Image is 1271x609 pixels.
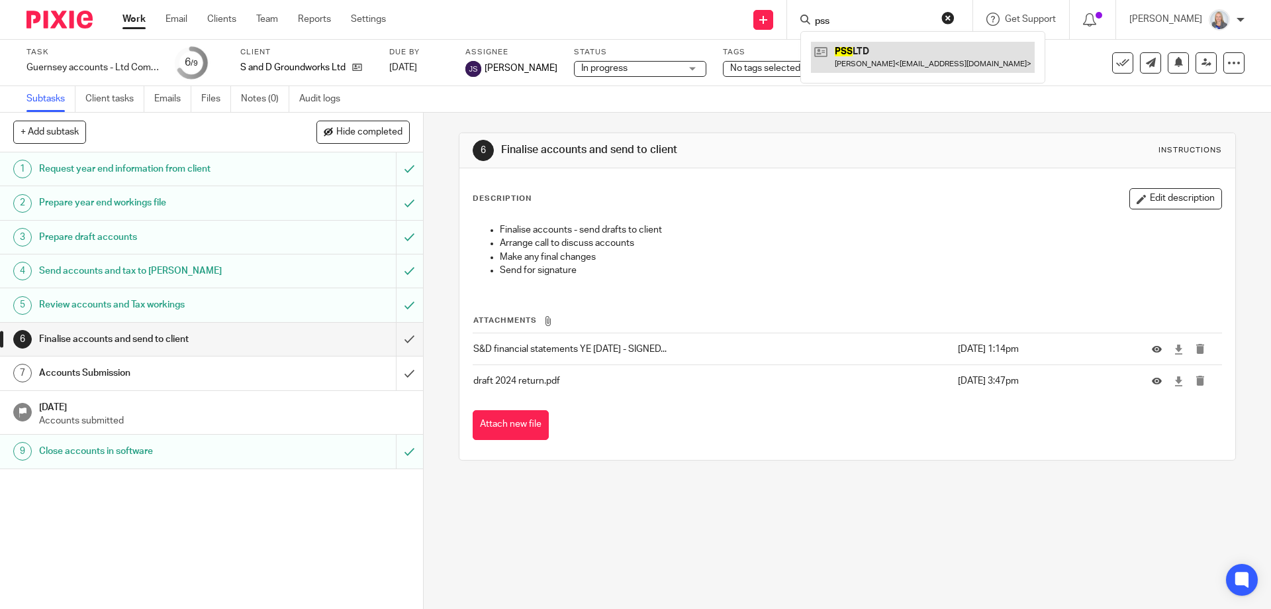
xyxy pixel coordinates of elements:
p: [PERSON_NAME] [1129,13,1202,26]
a: Client tasks [85,86,144,112]
div: 4 [13,262,32,280]
label: Tags [723,47,855,58]
a: Audit logs [299,86,350,112]
span: Get Support [1005,15,1056,24]
h1: Prepare year end workings file [39,193,268,213]
label: Assignee [465,47,557,58]
a: Settings [351,13,386,26]
p: [DATE] 1:14pm [958,343,1132,356]
div: 6 [13,330,32,349]
a: Subtasks [26,86,75,112]
p: Accounts submitted [39,414,410,427]
span: No tags selected [730,64,800,73]
img: svg%3E [465,61,481,77]
div: 6 [185,55,198,70]
span: [PERSON_NAME] [485,62,557,75]
a: Files [201,86,231,112]
button: Edit description [1129,188,1222,209]
a: Reports [298,13,331,26]
a: Email [165,13,187,26]
a: Clients [207,13,236,26]
img: Debbie%20Noon%20Professional%20Photo.jpg [1209,9,1230,30]
a: Emails [154,86,191,112]
a: Download [1174,343,1184,356]
button: + Add subtask [13,121,86,143]
div: 5 [13,296,32,315]
span: Hide completed [336,127,402,138]
a: Notes (0) [241,86,289,112]
div: 2 [13,194,32,213]
div: Instructions [1158,145,1222,156]
p: Make any final changes [500,250,1221,264]
div: 3 [13,228,32,247]
h1: Finalise accounts and send to client [39,329,268,349]
input: Search [814,16,933,28]
h1: Prepare draft accounts [39,227,268,247]
p: Send for signature [500,264,1221,277]
p: S&D financial statements YE [DATE] - SIGNED... [473,343,951,356]
h1: Finalise accounts and send to client [501,143,876,157]
label: Client [240,47,373,58]
small: /9 [191,60,198,67]
h1: Review accounts and Tax workings [39,295,268,315]
button: Clear [941,11,955,25]
div: Guernsey accounts - Ltd Company [26,61,159,74]
button: Attach new file [473,410,549,440]
h1: Close accounts in software [39,441,268,461]
a: Download [1174,374,1184,388]
h1: Send accounts and tax to [PERSON_NAME] [39,261,268,281]
p: Arrange call to discuss accounts [500,237,1221,250]
label: Due by [389,47,449,58]
p: Finalise accounts - send drafts to client [500,223,1221,237]
p: draft 2024 return.pdf [473,374,951,388]
div: 9 [13,442,32,461]
a: Team [256,13,278,26]
div: 7 [13,364,32,382]
img: Pixie [26,11,93,28]
div: 6 [473,140,494,161]
h1: Accounts Submission [39,363,268,383]
button: Hide completed [316,121,410,143]
p: S and D Groundworks Ltd [240,61,346,74]
label: Task [26,47,159,58]
span: [DATE] [389,63,417,72]
label: Status [574,47,706,58]
p: [DATE] 3:47pm [958,374,1132,388]
h1: Request year end information from client [39,159,268,179]
p: Description [473,194,532,204]
div: 1 [13,160,32,178]
h1: [DATE] [39,398,410,414]
a: Work [122,13,146,26]
span: Attachments [473,317,537,324]
span: In progress [581,64,628,73]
